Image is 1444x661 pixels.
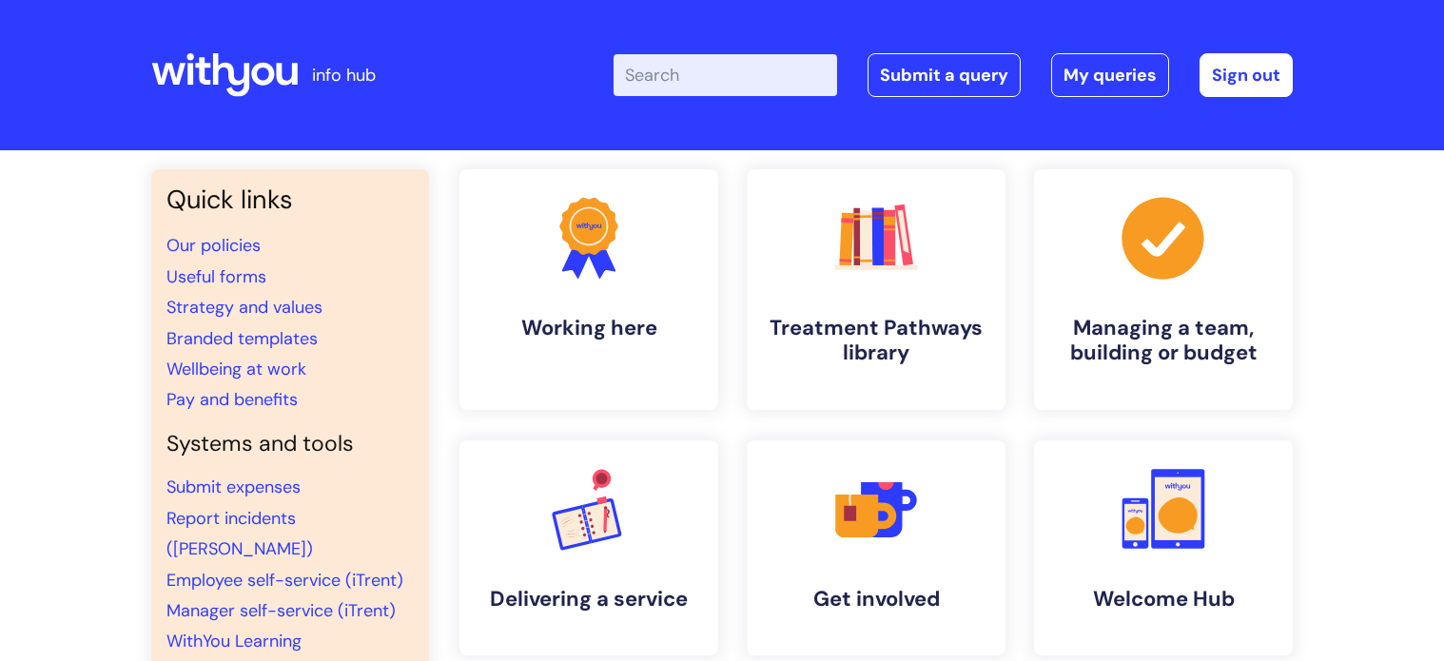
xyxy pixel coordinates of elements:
h4: Welcome Hub [1049,587,1278,612]
h3: Quick links [166,185,414,215]
h4: Get involved [762,587,990,612]
a: Submit expenses [166,476,301,498]
h4: Delivering a service [475,587,703,612]
a: My queries [1051,53,1169,97]
a: Pay and benefits [166,388,298,411]
input: Search [614,54,837,96]
a: Delivering a service [459,440,718,655]
a: Sign out [1200,53,1293,97]
a: Report incidents ([PERSON_NAME]) [166,507,313,560]
a: Useful forms [166,265,266,288]
h4: Managing a team, building or budget [1049,316,1278,366]
a: Wellbeing at work [166,358,306,380]
h4: Treatment Pathways library [762,316,990,366]
a: Managing a team, building or budget [1034,169,1293,410]
a: Working here [459,169,718,410]
a: Our policies [166,234,261,257]
h4: Working here [475,316,703,340]
a: WithYou Learning [166,630,302,652]
div: | - [614,53,1293,97]
a: Strategy and values [166,296,322,319]
a: Branded templates [166,327,318,350]
a: Welcome Hub [1034,440,1293,655]
a: Manager self-service (iTrent) [166,599,396,622]
a: Submit a query [868,53,1021,97]
a: Get involved [747,440,1005,655]
p: info hub [312,60,376,90]
h4: Systems and tools [166,431,414,457]
a: Employee self-service (iTrent) [166,569,403,592]
a: Treatment Pathways library [747,169,1005,410]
